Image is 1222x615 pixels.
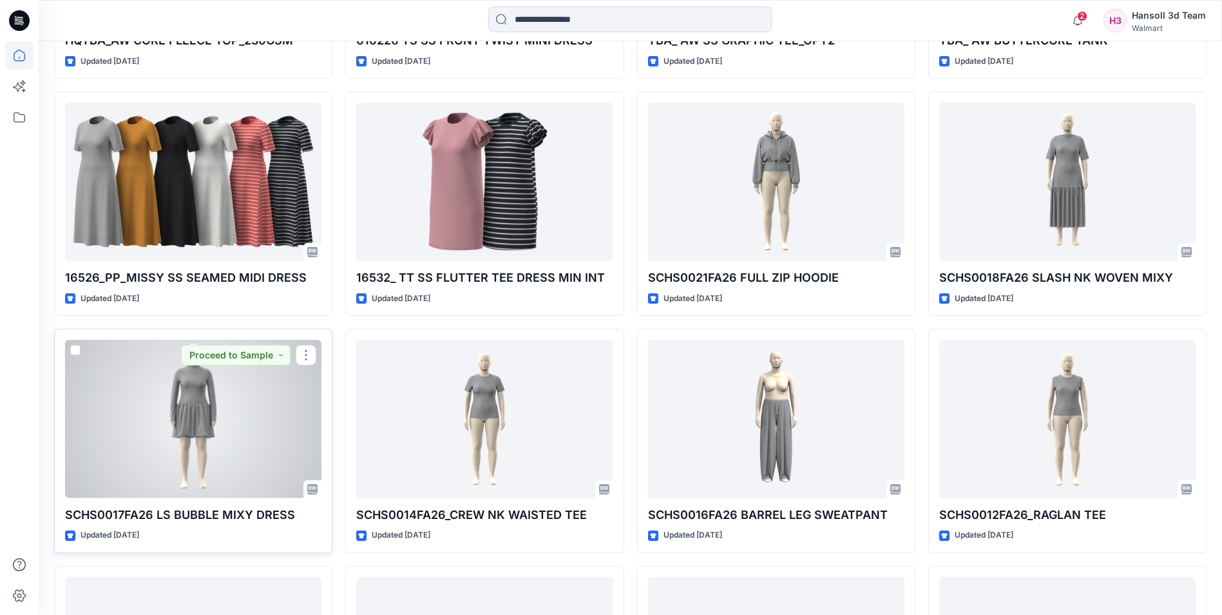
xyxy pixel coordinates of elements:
[356,340,613,498] a: SCHS0014FA26_CREW NK WAISTED TEE
[372,529,430,542] p: Updated [DATE]
[939,506,1196,524] p: SCHS0012FA26_RAGLAN TEE
[955,529,1013,542] p: Updated [DATE]
[648,102,904,260] a: SCHS0021FA26 FULL ZIP HOODIE
[955,55,1013,68] p: Updated [DATE]
[65,102,321,260] a: 16526_PP_MISSY SS SEAMED MIDI DRESS
[664,292,722,306] p: Updated [DATE]
[664,529,722,542] p: Updated [DATE]
[1077,11,1087,21] span: 2
[1132,23,1206,33] div: Walmart
[81,55,139,68] p: Updated [DATE]
[81,292,139,306] p: Updated [DATE]
[955,292,1013,306] p: Updated [DATE]
[648,269,904,287] p: SCHS0021FA26 FULL ZIP HOODIE
[1103,9,1127,32] div: H3
[939,340,1196,498] a: SCHS0012FA26_RAGLAN TEE
[356,506,613,524] p: SCHS0014FA26_CREW NK WAISTED TEE
[648,340,904,498] a: SCHS0016FA26 BARREL LEG SWEATPANT
[1132,8,1206,23] div: Hansoll 3d Team
[939,102,1196,260] a: SCHS0018FA26 SLASH NK WOVEN MIXY
[372,292,430,306] p: Updated [DATE]
[664,55,722,68] p: Updated [DATE]
[81,529,139,542] p: Updated [DATE]
[356,269,613,287] p: 16532_ TT SS FLUTTER TEE DRESS MIN INT
[65,506,321,524] p: SCHS0017FA26 LS BUBBLE MIXY DRESS
[372,55,430,68] p: Updated [DATE]
[939,269,1196,287] p: SCHS0018FA26 SLASH NK WOVEN MIXY
[648,506,904,524] p: SCHS0016FA26 BARREL LEG SWEATPANT
[65,269,321,287] p: 16526_PP_MISSY SS SEAMED MIDI DRESS
[356,102,613,260] a: 16532_ TT SS FLUTTER TEE DRESS MIN INT
[65,340,321,498] a: SCHS0017FA26 LS BUBBLE MIXY DRESS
